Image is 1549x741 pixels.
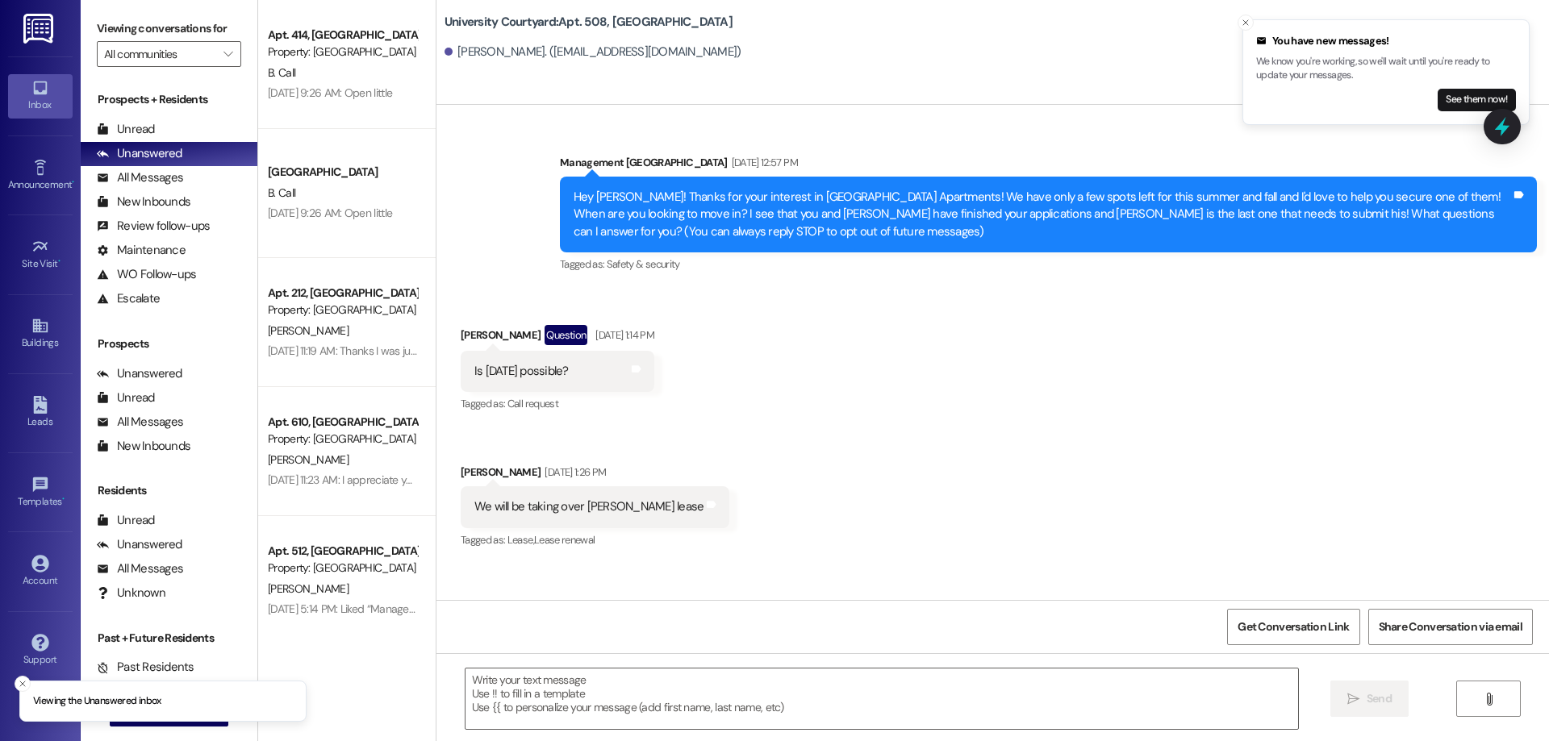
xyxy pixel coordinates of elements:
[591,327,654,343] div: [DATE] 1:14 PM
[474,363,569,380] div: Is [DATE] possible?
[97,16,241,41] label: Viewing conversations for
[728,154,798,171] div: [DATE] 12:57 PM
[507,397,558,410] span: Call request
[97,389,155,406] div: Unread
[268,543,417,560] div: Apt. 512, [GEOGRAPHIC_DATA]
[1238,15,1254,31] button: Close toast
[1227,609,1359,645] button: Get Conversation Link
[97,365,182,382] div: Unanswered
[97,290,160,307] div: Escalate
[268,431,417,448] div: Property: [GEOGRAPHIC_DATA]
[33,694,161,709] p: Viewing the Unanswered inbox
[1368,609,1533,645] button: Share Conversation via email
[574,189,1511,240] div: Hey [PERSON_NAME]! Thanks for your interest in [GEOGRAPHIC_DATA] Apartments! We have only a few s...
[62,493,65,505] span: •
[72,177,74,188] span: •
[534,533,595,547] span: Lease renewal
[23,14,56,44] img: ResiDesk Logo
[97,659,194,676] div: Past Residents
[104,41,215,67] input: All communities
[268,302,417,318] div: Property: [GEOGRAPHIC_DATA]
[97,218,210,235] div: Review follow-ups
[97,266,196,283] div: WO Follow-ups
[1330,681,1409,717] button: Send
[1347,693,1359,706] i: 
[474,498,704,515] div: We will be taking over [PERSON_NAME] lease
[8,74,73,118] a: Inbox
[268,65,295,80] span: B. Call
[507,533,534,547] span: Lease ,
[268,472,507,487] div: [DATE] 11:23 AM: I appreciate your efforts, thank you!
[8,391,73,435] a: Leads
[268,206,392,220] div: [DATE] 9:26 AM: Open little
[1256,33,1516,49] div: You have new messages!
[97,414,183,431] div: All Messages
[8,233,73,277] a: Site Visit •
[81,91,257,108] div: Prospects + Residents
[268,164,417,181] div: [GEOGRAPHIC_DATA]
[268,27,417,44] div: Apt. 414, [GEOGRAPHIC_DATA]
[1483,693,1495,706] i: 
[8,471,73,514] a: Templates •
[461,464,730,486] div: [PERSON_NAME]
[97,512,155,529] div: Unread
[541,464,606,481] div: [DATE] 1:26 PM
[1238,618,1349,635] span: Get Conversation Link
[445,14,733,31] b: University Courtyard: Apt. 508, [GEOGRAPHIC_DATA]
[97,194,190,210] div: New Inbounds
[15,676,31,692] button: Close toast
[268,185,295,200] span: B. Call
[461,528,730,552] div: Tagged as:
[8,312,73,356] a: Buildings
[1367,690,1392,707] span: Send
[97,560,183,577] div: All Messages
[1438,89,1516,111] button: See them now!
[97,536,182,553] div: Unanswered
[58,256,61,267] span: •
[8,550,73,593] a: Account
[1379,618,1522,635] span: Share Conversation via email
[268,85,392,100] div: [DATE] 9:26 AM: Open little
[545,325,587,345] div: Question
[560,154,1537,177] div: Management [GEOGRAPHIC_DATA]
[223,48,232,60] i: 
[268,323,349,338] span: [PERSON_NAME]
[560,252,1537,276] div: Tagged as:
[268,44,417,60] div: Property: [GEOGRAPHIC_DATA]
[268,560,417,577] div: Property: [GEOGRAPHIC_DATA]
[607,257,680,271] span: Safety & security
[268,452,349,467] span: [PERSON_NAME]
[81,482,257,499] div: Residents
[97,585,165,602] div: Unknown
[81,335,257,352] div: Prospects
[97,438,190,455] div: New Inbounds
[8,629,73,672] a: Support
[268,285,417,302] div: Apt. 212, [GEOGRAPHIC_DATA]
[461,325,654,351] div: [PERSON_NAME]
[268,602,1401,616] div: [DATE] 5:14 PM: Liked “Management [GEOGRAPHIC_DATA] ([GEOGRAPHIC_DATA]): When will you be out? I ...
[1256,55,1516,83] p: We know you're working, so we'll wait until you're ready to update your messages.
[97,145,182,162] div: Unanswered
[268,581,349,596] span: [PERSON_NAME]
[445,44,741,60] div: [PERSON_NAME]. ([EMAIL_ADDRESS][DOMAIN_NAME])
[97,121,155,138] div: Unread
[81,630,257,647] div: Past + Future Residents
[97,242,186,259] div: Maintenance
[461,392,654,415] div: Tagged as:
[268,343,633,358] div: [DATE] 11:19 AM: Thanks I was just waiting to pay until that charge was removed
[268,414,417,431] div: Apt. 610, [GEOGRAPHIC_DATA]
[97,169,183,186] div: All Messages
